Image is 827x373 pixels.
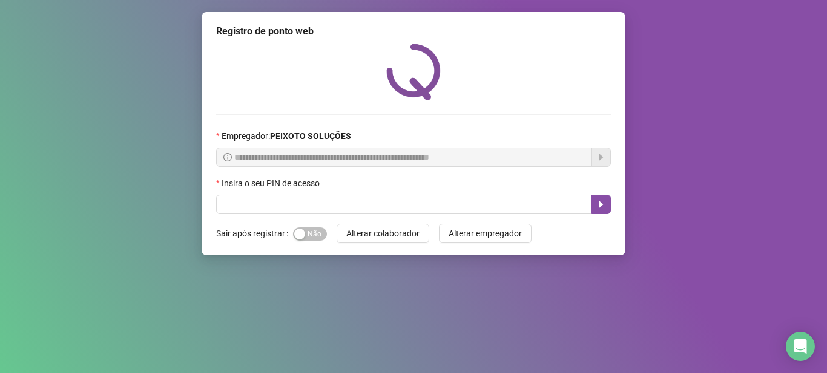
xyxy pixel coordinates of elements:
span: info-circle [223,153,232,161]
span: Alterar colaborador [346,227,420,240]
button: Alterar colaborador [337,224,429,243]
button: Alterar empregador [439,224,532,243]
div: Registro de ponto web [216,24,611,39]
span: Alterar empregador [449,227,522,240]
img: QRPoint [386,44,441,100]
label: Sair após registrar [216,224,293,243]
div: Open Intercom Messenger [786,332,815,361]
span: caret-right [596,199,606,209]
span: Empregador : [222,129,351,143]
label: Insira o seu PIN de acesso [216,177,328,190]
strong: PEIXOTO SOLUÇÕES [270,131,351,141]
